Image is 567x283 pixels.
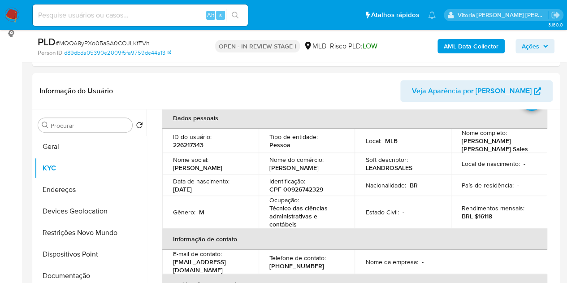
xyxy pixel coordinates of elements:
p: Rendimentos mensais : [462,204,524,212]
p: 226217343 [173,141,203,149]
p: LEANDROSALES [365,164,412,172]
p: Data de nascimento : [173,177,229,185]
b: PLD [38,35,56,49]
button: search-icon [226,9,244,22]
span: Atalhos rápidos [371,10,419,20]
button: Devices Geolocation [35,200,147,222]
span: Veja Aparência por [PERSON_NAME] [412,80,532,102]
p: Pessoa [269,141,290,149]
button: Ações [515,39,554,53]
span: LOW [363,41,377,51]
h1: Informação do Usuário [39,87,113,96]
p: CPF 00926742329 [269,185,323,193]
button: Endereços [35,179,147,200]
p: Nome completo : [462,129,507,137]
button: Restrições Novo Mundo [35,222,147,244]
p: - [524,160,525,168]
th: Informação de contato [162,228,547,250]
span: 3.160.0 [548,21,563,28]
p: - [402,208,404,216]
p: Ocupação : [269,196,299,204]
button: AML Data Collector [437,39,505,53]
p: - [421,258,423,266]
span: # MQQA8yPXo05aSA0COJLKfFVh [56,39,150,48]
p: Gênero : [173,208,195,216]
p: Local de nascimento : [462,160,520,168]
p: [PERSON_NAME] [PERSON_NAME] Sales [462,137,533,153]
b: AML Data Collector [444,39,498,53]
b: Person ID [38,49,62,57]
p: [PHONE_NUMBER] [269,262,324,270]
p: Nome do comércio : [269,156,324,164]
button: Veja Aparência por [PERSON_NAME] [400,80,553,102]
button: Retornar ao pedido padrão [136,122,143,131]
span: Ações [522,39,539,53]
button: Procurar [42,122,49,129]
input: Pesquise usuários ou casos... [33,9,248,21]
p: Soft descriptor : [365,156,407,164]
span: Alt [207,11,214,19]
span: Risco PLD: [330,41,377,51]
p: Nome social : [173,156,208,164]
button: Dispositivos Point [35,244,147,265]
p: BRL $16118 [462,212,492,220]
a: d89dbda05390e2009f5fa9759de44a13 [64,49,171,57]
p: [PERSON_NAME] [269,164,319,172]
p: Nacionalidade : [365,181,406,189]
p: Identificação : [269,177,305,185]
p: País de residência : [462,181,514,189]
p: Estado Civil : [365,208,398,216]
p: Telefone de contato : [269,254,326,262]
a: Sair [551,10,560,20]
a: Notificações [428,11,436,19]
th: Dados pessoais [162,107,547,129]
p: vitoria.caldeira@mercadolivre.com [458,11,548,19]
input: Procurar [51,122,129,130]
p: Técnico das ciências administrativas e contábeis [269,204,341,228]
p: [DATE] [173,185,192,193]
span: s [219,11,222,19]
p: [PERSON_NAME] [173,164,222,172]
p: M [199,208,204,216]
button: KYC [35,157,147,179]
button: Geral [35,136,147,157]
p: Local : [365,137,381,145]
p: MLB [385,137,397,145]
div: MLB [303,41,326,51]
p: OPEN - IN REVIEW STAGE I [215,40,300,52]
p: Tipo de entidade : [269,133,318,141]
p: Nome da empresa : [365,258,418,266]
p: BR [409,181,417,189]
p: - [517,181,519,189]
p: ID do usuário : [173,133,212,141]
p: [EMAIL_ADDRESS][DOMAIN_NAME] [173,258,244,274]
p: E-mail de contato : [173,250,222,258]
